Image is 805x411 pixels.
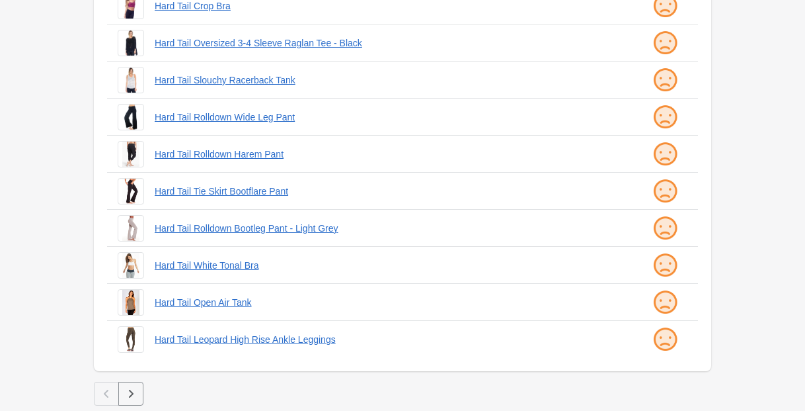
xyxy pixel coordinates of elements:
img: sad.png [652,178,678,205]
a: Hard Tail Rolldown Bootleg Pant - Light Grey [155,222,621,235]
a: Hard Tail Tie Skirt Bootflare Pant [155,185,621,198]
a: Hard Tail Slouchy Racerback Tank [155,73,621,87]
img: sad.png [652,104,678,130]
a: Hard Tail Rolldown Wide Leg Pant [155,111,621,124]
img: sad.png [652,326,678,353]
img: sad.png [652,30,678,56]
img: sad.png [652,289,678,316]
a: Hard Tail White Tonal Bra [155,259,621,272]
img: sad.png [652,141,678,167]
img: sad.png [652,67,678,93]
a: Hard Tail Open Air Tank [155,296,621,309]
a: Hard Tail Oversized 3-4 Sleeve Raglan Tee - Black [155,36,621,50]
a: Hard Tail Rolldown Harem Pant [155,148,621,161]
img: sad.png [652,252,678,279]
a: Hard Tail Leopard High Rise Ankle Leggings [155,333,621,346]
img: sad.png [652,215,678,242]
